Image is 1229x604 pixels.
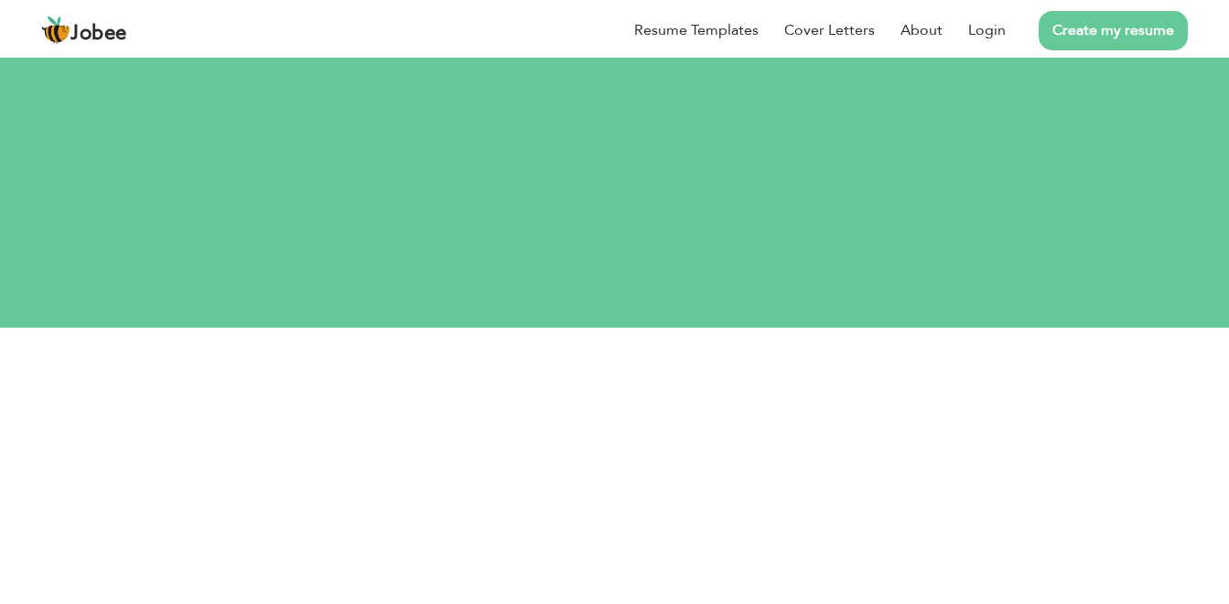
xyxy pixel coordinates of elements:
[968,19,1006,41] a: Login
[41,16,70,45] img: jobee.io
[41,16,127,45] a: Jobee
[1039,11,1188,50] a: Create my resume
[70,24,127,44] span: Jobee
[784,19,875,41] a: Cover Letters
[900,19,943,41] a: About
[634,19,759,41] a: Resume Templates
